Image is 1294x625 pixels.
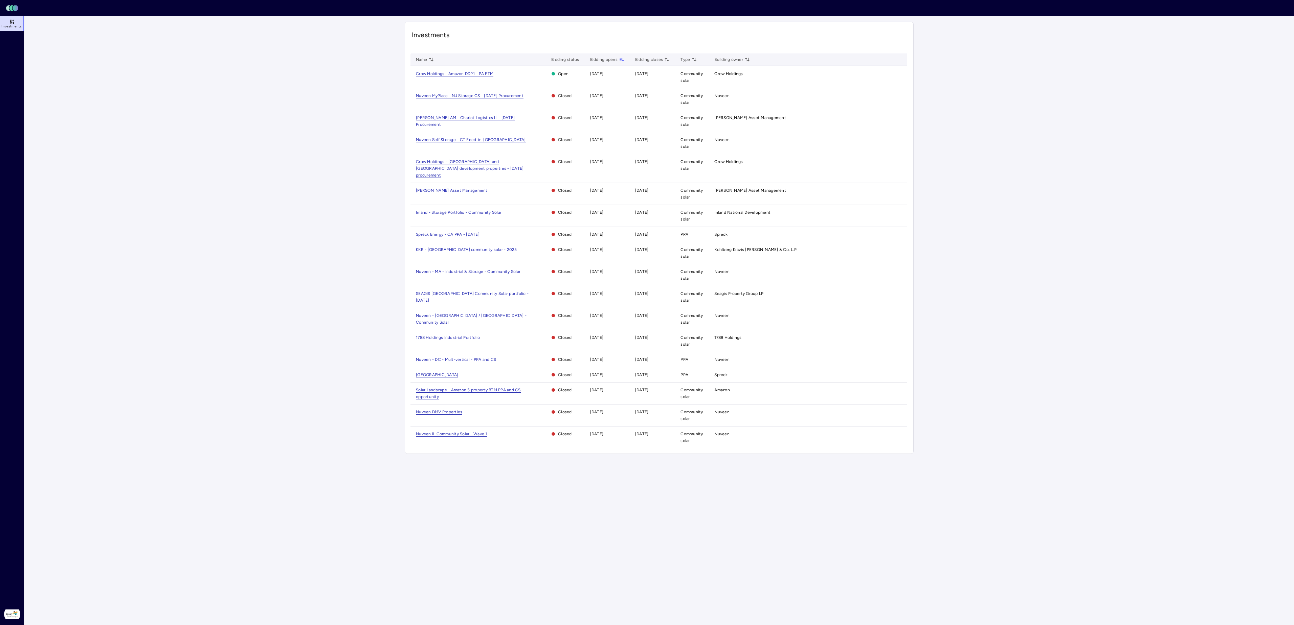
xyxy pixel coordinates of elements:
[635,159,649,164] time: [DATE]
[590,232,604,237] time: [DATE]
[551,371,579,378] span: Closed
[635,313,649,318] time: [DATE]
[551,334,579,341] span: Closed
[590,210,604,215] time: [DATE]
[709,308,907,330] td: Nuveen
[416,372,458,377] span: [GEOGRAPHIC_DATA]
[675,154,709,183] td: Community solar
[635,210,649,215] time: [DATE]
[675,330,709,352] td: Community solar
[709,264,907,286] td: Nuveen
[551,290,579,297] span: Closed
[681,56,697,63] span: Type
[590,432,604,436] time: [DATE]
[675,264,709,286] td: Community solar
[590,188,604,193] time: [DATE]
[551,114,579,121] span: Closed
[1,24,22,28] span: Investments
[416,410,462,414] a: Nuveen DMV Properties
[416,115,515,127] span: [PERSON_NAME] AM - Chariot Logistics IL - [DATE] Procurement
[416,291,529,303] a: SEAGIS [GEOGRAPHIC_DATA] Community Solar portfolio - [DATE]
[635,247,649,252] time: [DATE]
[709,286,907,308] td: Seagis Property Group LP
[416,71,493,76] a: Crow Holdings - Amazon DDP1 - PA FTM
[709,227,907,242] td: Spreck
[551,187,579,194] span: Closed
[635,188,649,193] time: [DATE]
[709,383,907,404] td: Amazon
[551,56,579,63] span: Bidding status
[635,372,649,377] time: [DATE]
[551,70,579,77] span: Open
[675,308,709,330] td: Community solar
[709,426,907,448] td: Nuveen
[551,356,579,363] span: Closed
[590,357,604,362] time: [DATE]
[416,357,496,362] a: Nuveen - DC - Mult-vertical - PPA and CS
[635,269,649,274] time: [DATE]
[635,93,649,98] time: [DATE]
[590,410,604,414] time: [DATE]
[709,183,907,205] td: [PERSON_NAME] Asset Management
[416,93,523,98] a: Nuveen MyPlace - NJ Storage CS - [DATE] Procurement
[551,136,579,143] span: Closed
[635,388,649,392] time: [DATE]
[675,286,709,308] td: Community solar
[416,232,479,237] a: Spreck Energy - CA PPA - [DATE]
[416,388,521,399] span: Solar Landscape - Amazon 5 property BTM PPA and CS opportunity
[635,56,670,63] span: Bidding closes
[691,57,697,62] button: toggle sorting
[709,352,907,367] td: Nuveen
[551,209,579,216] span: Closed
[744,57,750,62] button: toggle sorting
[675,66,709,88] td: Community solar
[416,269,520,274] a: Nuveen - MA - Industrial & Storage - Community Solar
[590,115,604,120] time: [DATE]
[675,227,709,242] td: PPA
[551,92,579,99] span: Closed
[590,247,604,252] time: [DATE]
[675,404,709,426] td: Community solar
[635,291,649,296] time: [DATE]
[619,57,624,62] button: toggle sorting
[709,132,907,154] td: Nuveen
[416,188,488,193] span: [PERSON_NAME] Asset Management
[590,93,604,98] time: [DATE]
[551,312,579,319] span: Closed
[709,330,907,352] td: 1788 Holdings
[714,56,750,63] span: Building owner
[4,606,20,622] img: Solar Landscape
[551,231,579,238] span: Closed
[416,388,521,399] a: Solar Landscape - Amazon 5 property BTM PPA and CS opportunity
[675,242,709,264] td: Community solar
[709,404,907,426] td: Nuveen
[709,110,907,132] td: [PERSON_NAME] Asset Management
[416,56,434,63] span: Name
[416,335,480,340] a: 1788 Holdings Industrial Portfolio
[590,335,604,340] time: [DATE]
[551,431,579,437] span: Closed
[709,205,907,227] td: Inland National Development
[635,432,649,436] time: [DATE]
[675,183,709,205] td: Community solar
[590,291,604,296] time: [DATE]
[675,426,709,448] td: Community solar
[709,242,907,264] td: Kohlberg Kravis [PERSON_NAME] & Co. L.P.
[709,367,907,383] td: Spreck
[551,246,579,253] span: Closed
[675,367,709,383] td: PPA
[416,432,487,436] a: Nuveen IL Community Solar - Wave 1
[428,57,434,62] button: toggle sorting
[416,137,526,142] a: Nuveen Self Storage - CT Feed-in-[GEOGRAPHIC_DATA]
[416,159,523,178] a: Crow Holdings - [GEOGRAPHIC_DATA] and [GEOGRAPHIC_DATA] development properties - [DATE] procurement
[551,409,579,415] span: Closed
[675,132,709,154] td: Community solar
[551,387,579,393] span: Closed
[590,71,604,76] time: [DATE]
